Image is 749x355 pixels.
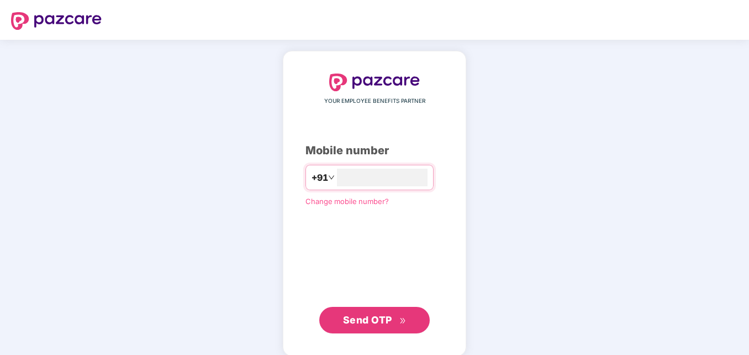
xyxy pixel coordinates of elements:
[11,12,102,30] img: logo
[305,197,389,206] a: Change mobile number?
[319,307,430,333] button: Send OTPdouble-right
[399,317,407,325] span: double-right
[328,174,335,181] span: down
[343,314,392,326] span: Send OTP
[329,74,420,91] img: logo
[305,142,444,159] div: Mobile number
[312,171,328,185] span: +91
[324,97,425,106] span: YOUR EMPLOYEE BENEFITS PARTNER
